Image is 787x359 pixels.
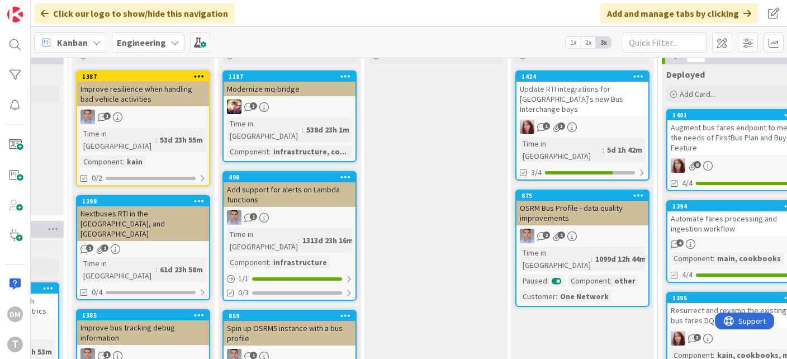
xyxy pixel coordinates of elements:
div: 498Add support for alerts on Lambda functions [224,172,355,207]
div: Paused [520,275,547,287]
div: Time in [GEOGRAPHIC_DATA] [520,138,603,162]
div: KS [516,120,648,134]
span: 0/3 [238,287,249,299]
div: infrastructure, co... [271,145,349,158]
div: 5d 1h 42m [604,144,645,156]
span: 1 [86,244,93,252]
span: : [547,275,549,287]
span: 4/4 [682,177,693,189]
img: LD [227,210,241,225]
div: DM [7,306,23,322]
div: 859 [229,312,355,320]
img: VB [227,100,241,114]
a: 1387Improve resilience when handling bad vehicle activitiesLDTime in [GEOGRAPHIC_DATA]:53d 23h 55... [76,70,210,186]
div: Time in [GEOGRAPHIC_DATA] [520,247,591,271]
div: 1187 [224,72,355,82]
div: 875OSRM Bus Profile - data quality improvements [516,191,648,225]
div: Component [227,256,269,268]
span: 8 [694,161,701,168]
img: Visit kanbanzone.com [7,7,23,22]
a: 1187Modernize mq-bridgeVBTime in [GEOGRAPHIC_DATA]:538d 23h 1mComponent:infrastructure, co... [222,70,357,162]
img: KS [520,120,534,134]
div: Nextbuses RTI in the [GEOGRAPHIC_DATA], and [GEOGRAPHIC_DATA] [77,206,209,241]
span: 1 / 1 [238,273,249,285]
span: 1 [250,352,257,359]
div: 1398 [77,196,209,206]
span: : [122,155,124,168]
div: 538d 23h 1m [304,124,352,136]
span: 1 [543,122,550,130]
img: LD [80,110,95,124]
span: 4 [676,239,684,247]
span: 3x [596,37,611,48]
div: 1398Nextbuses RTI in the [GEOGRAPHIC_DATA], and [GEOGRAPHIC_DATA] [77,196,209,241]
div: Component [227,145,269,158]
div: other [611,275,638,287]
input: Quick Filter... [623,32,707,53]
div: Add support for alerts on Lambda functions [224,182,355,207]
div: 498 [229,173,355,181]
span: : [302,124,304,136]
div: kain [124,155,145,168]
span: Add Card... [680,89,715,99]
span: 1x [566,37,581,48]
div: infrastructure [271,256,330,268]
div: LD [77,110,209,124]
div: 1385 [82,311,209,319]
span: 1 [101,244,108,252]
b: Engineering [117,37,166,48]
span: 2 [543,232,550,239]
a: 1398Nextbuses RTI in the [GEOGRAPHIC_DATA], and [GEOGRAPHIC_DATA]Time in [GEOGRAPHIC_DATA]:61d 23... [76,195,210,300]
span: Deployed [666,69,705,80]
img: KS [671,331,685,346]
div: Improve bus tracking debug information [77,320,209,345]
span: : [591,253,592,265]
div: Update RTI integrations for [GEOGRAPHIC_DATA]'s new Bus Interchange bays [516,82,648,116]
div: main, cookbooks [714,252,784,264]
div: 1099d 12h 44m [592,253,649,265]
div: 1187Modernize mq-bridge [224,72,355,96]
span: 1 [558,232,565,239]
div: 859 [224,311,355,321]
span: 1 [250,213,257,220]
div: 1424Update RTI integrations for [GEOGRAPHIC_DATA]'s new Bus Interchange bays [516,72,648,116]
div: 1398 [82,197,209,205]
div: 1387 [82,73,209,81]
div: Time in [GEOGRAPHIC_DATA] [80,257,155,282]
div: VB [224,100,355,114]
div: 5d 23h 53m [10,346,55,358]
div: 1424 [516,72,648,82]
div: 875 [521,192,648,200]
div: 859Spin up OSRM5 instance with a bus profile [224,311,355,346]
span: 3 [694,334,701,341]
div: T [7,337,23,352]
span: 1 [103,351,111,358]
div: 53d 23h 55m [157,134,206,146]
div: Component [568,275,610,287]
span: 0/4 [92,286,102,298]
span: 1 [103,112,111,120]
a: 1424Update RTI integrations for [GEOGRAPHIC_DATA]'s new Bus Interchange baysKSTime in [GEOGRAPHIC... [515,70,649,181]
span: 2x [581,37,596,48]
img: KS [671,158,685,173]
span: : [556,290,557,303]
div: LD [224,210,355,225]
div: Component [80,155,122,168]
div: Time in [GEOGRAPHIC_DATA] [227,117,302,142]
div: Add and manage tabs by clicking [600,3,758,23]
div: 61d 23h 58m [157,263,206,276]
span: Kanban [57,36,88,49]
div: Time in [GEOGRAPHIC_DATA] [227,228,298,253]
span: : [713,252,714,264]
a: 498Add support for alerts on Lambda functionsLDTime in [GEOGRAPHIC_DATA]:1313d 23h 16mComponent:i... [222,171,357,301]
div: 875 [516,191,648,201]
div: 1387Improve resilience when handling bad vehicle activities [77,72,209,106]
span: : [269,145,271,158]
div: Customer [520,290,556,303]
div: Modernize mq-bridge [224,82,355,96]
div: 1424 [521,73,648,81]
div: Time in [GEOGRAPHIC_DATA] [80,127,155,152]
div: Click our logo to show/hide this navigation [34,3,235,23]
span: 3 [250,102,257,110]
img: LD [520,229,534,243]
